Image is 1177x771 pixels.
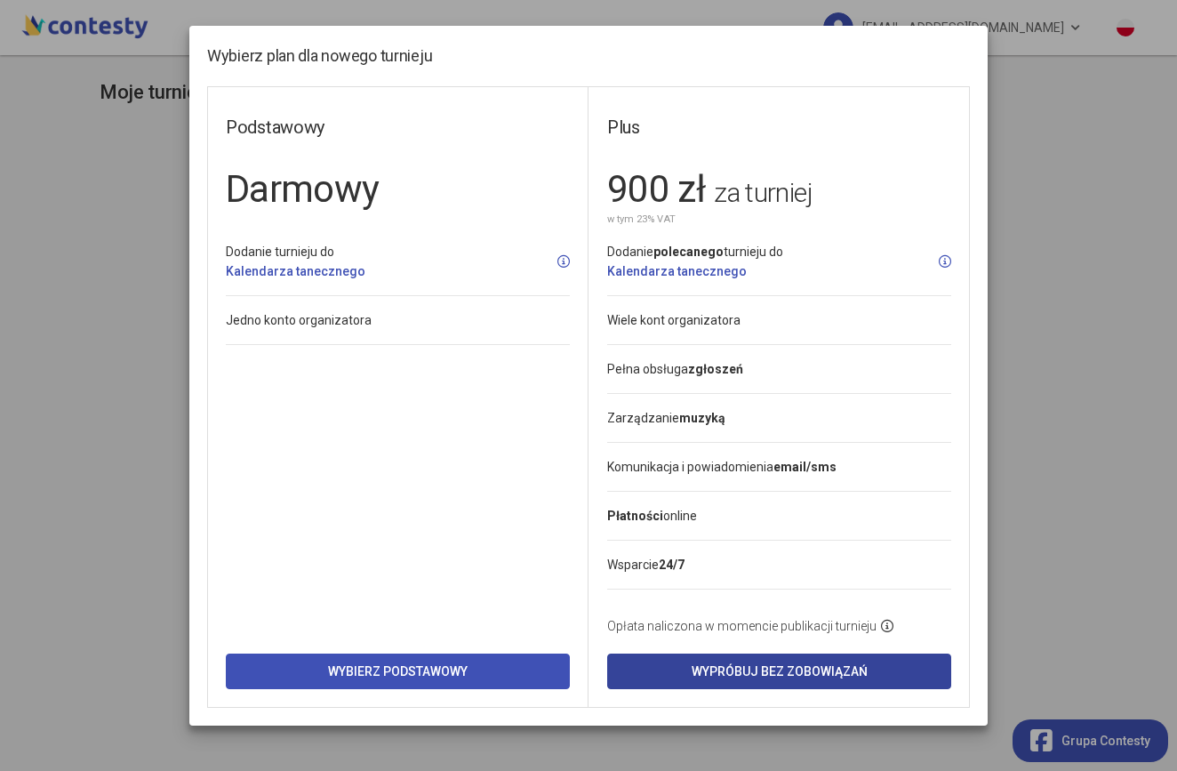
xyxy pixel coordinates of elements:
li: online [607,492,951,541]
strong: 24/7 [659,558,685,572]
h5: Wybierz plan dla nowego turnieju [207,44,432,68]
a: Kalendarza tanecznego [607,264,747,278]
strong: Płatności [607,509,663,523]
strong: zgłoszeń [688,362,743,376]
strong: email/sms [773,460,837,474]
li: Wiele kont organizatora [607,296,951,345]
button: Wybierz Podstawowy [226,654,570,689]
h4: Plus [607,114,951,141]
li: Wsparcie [607,541,951,590]
h1: Darmowy [226,160,570,219]
small: w tym 23% VAT [607,212,676,228]
li: Pełna obsługa [607,345,951,394]
strong: muzyką [679,411,725,425]
h1: 900 zł [607,160,951,219]
li: Jedno konto organizatora [226,296,570,345]
strong: polecanego [653,245,724,259]
div: Dodanie turnieju do [226,242,365,281]
a: Kalendarza tanecznego [226,264,365,278]
span: za turniej [714,177,812,208]
h4: Podstawowy [226,114,570,141]
li: Opłata naliczona w momencie publikacji turnieju [607,590,951,636]
li: Komunikacja i powiadomienia [607,443,951,492]
button: Wypróbuj bez zobowiązań [607,654,951,689]
li: Zarządzanie [607,394,951,443]
div: Dodanie turnieju do [607,242,783,281]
